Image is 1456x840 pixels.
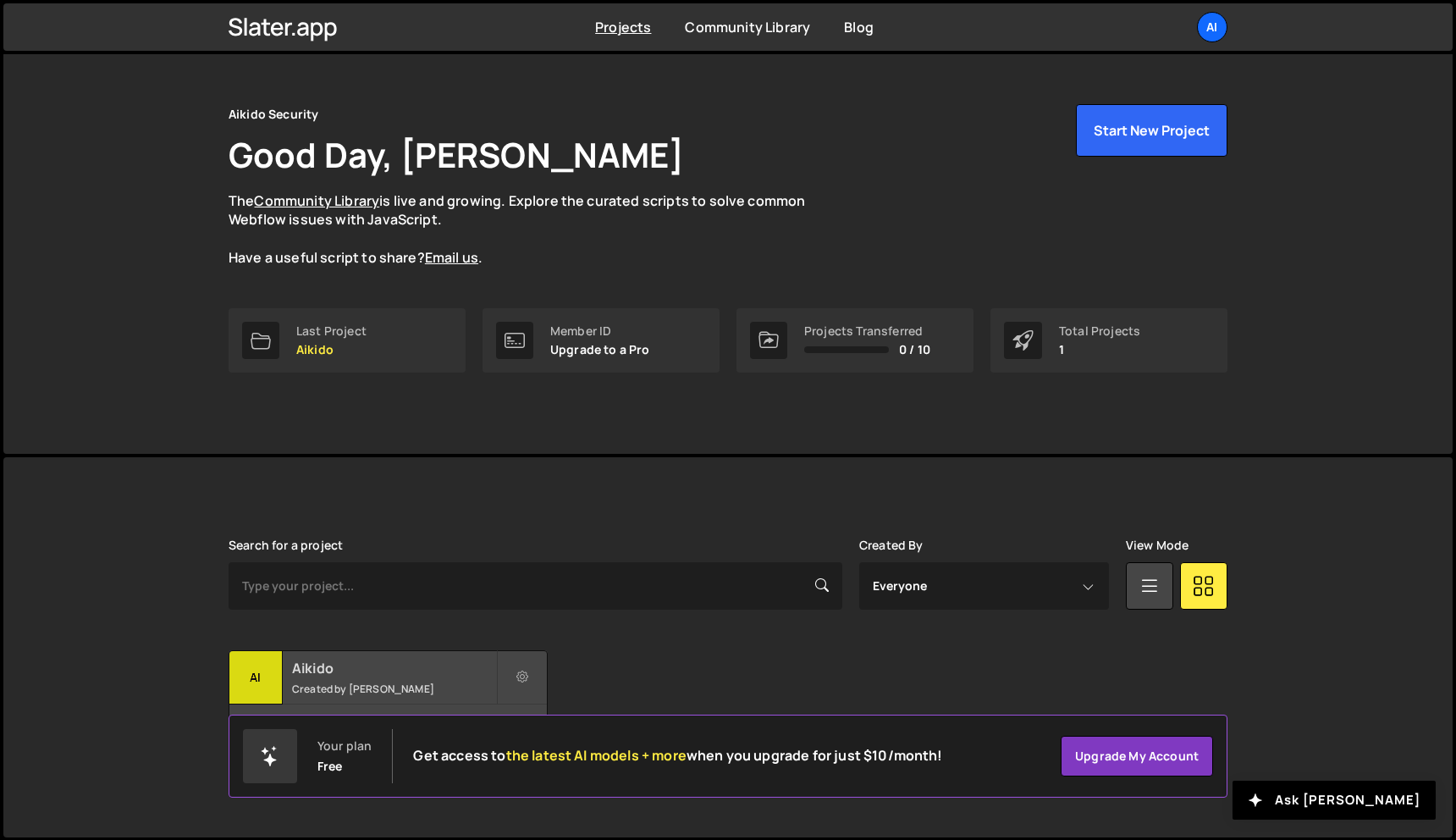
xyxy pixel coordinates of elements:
[254,191,379,210] a: Community Library
[229,191,838,268] p: The is live and growing. Explore the curated scripts to solve common Webflow issues with JavaScri...
[899,343,930,356] span: 0 / 10
[685,18,810,36] a: Community Library
[229,651,283,705] div: Ai
[296,324,367,338] div: Last Project
[413,748,942,764] h2: Get access to when you upgrade for just $10/month!
[229,104,318,124] div: Aikido Security
[550,343,650,356] p: Upgrade to a Pro
[595,18,651,36] a: Projects
[229,705,547,755] div: 10 pages, last updated by [PERSON_NAME] [DATE]
[229,650,548,756] a: Ai Aikido Created by [PERSON_NAME] 10 pages, last updated by [PERSON_NAME] [DATE]
[1061,736,1213,776] a: Upgrade my account
[550,324,650,338] div: Member ID
[229,308,466,373] a: Last Project Aikido
[859,539,924,552] label: Created By
[229,539,343,552] label: Search for a project
[804,324,930,338] div: Projects Transferred
[292,682,496,696] small: Created by [PERSON_NAME]
[1233,781,1436,820] button: Ask [PERSON_NAME]
[425,248,478,267] a: Email us
[1059,343,1140,356] p: 1
[292,659,496,677] h2: Aikido
[229,562,842,610] input: Type your project...
[296,343,367,356] p: Aikido
[229,131,684,178] h1: Good Day, [PERSON_NAME]
[1076,104,1227,157] button: Start New Project
[506,746,687,765] span: the latest AI models + more
[1059,324,1140,338] div: Total Projects
[317,760,343,773] div: Free
[1126,539,1189,552] label: View Mode
[844,18,874,36] a: Blog
[1197,12,1227,42] a: Ai
[317,739,372,753] div: Your plan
